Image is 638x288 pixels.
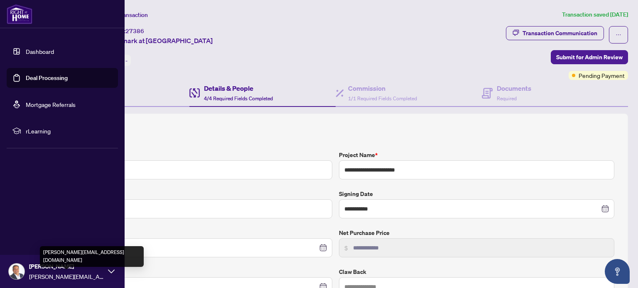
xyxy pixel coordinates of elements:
[40,246,144,267] div: [PERSON_NAME][EMAIL_ADDRESS][DOMAIN_NAME]
[26,101,76,108] a: Mortgage Referrals
[339,150,614,160] label: Project Name
[339,267,614,276] label: Claw Back
[616,32,621,38] span: ellipsis
[29,262,104,271] span: [PERSON_NAME]
[204,83,273,93] h4: Details & People
[29,272,104,281] span: [PERSON_NAME][EMAIL_ADDRESS][DOMAIN_NAME]
[204,95,273,102] span: 4/4 Required Fields Completed
[57,127,614,140] h2: Trade Details
[551,50,628,64] button: Submit for Admin Review
[9,264,25,279] img: Profile Icon
[579,71,625,80] span: Pending Payment
[57,228,332,237] label: Tentative Closing Date
[605,259,630,284] button: Open asap
[57,189,332,198] label: Unit/Lot Number
[497,83,531,93] h4: Documents
[103,36,213,46] span: Benchmark at [GEOGRAPHIC_DATA]
[523,27,597,40] div: Transaction Communication
[348,95,417,102] span: 1/1 Required Fields Completed
[556,51,623,64] span: Submit for Admin Review
[26,74,68,82] a: Deal Processing
[7,4,32,24] img: logo
[103,11,148,19] span: View Transaction
[506,26,604,40] button: Transaction Communication
[348,83,417,93] h4: Commission
[339,228,614,237] label: Net Purchase Price
[344,243,348,252] span: $
[57,267,332,276] label: Mutual Release Date
[57,150,332,160] label: Sold Price
[125,27,144,35] span: 27386
[26,48,54,55] a: Dashboard
[562,10,628,19] article: Transaction saved [DATE]
[497,95,517,102] span: Required
[26,126,112,136] span: rLearning
[125,57,128,64] span: -
[339,189,614,198] label: Signing Date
